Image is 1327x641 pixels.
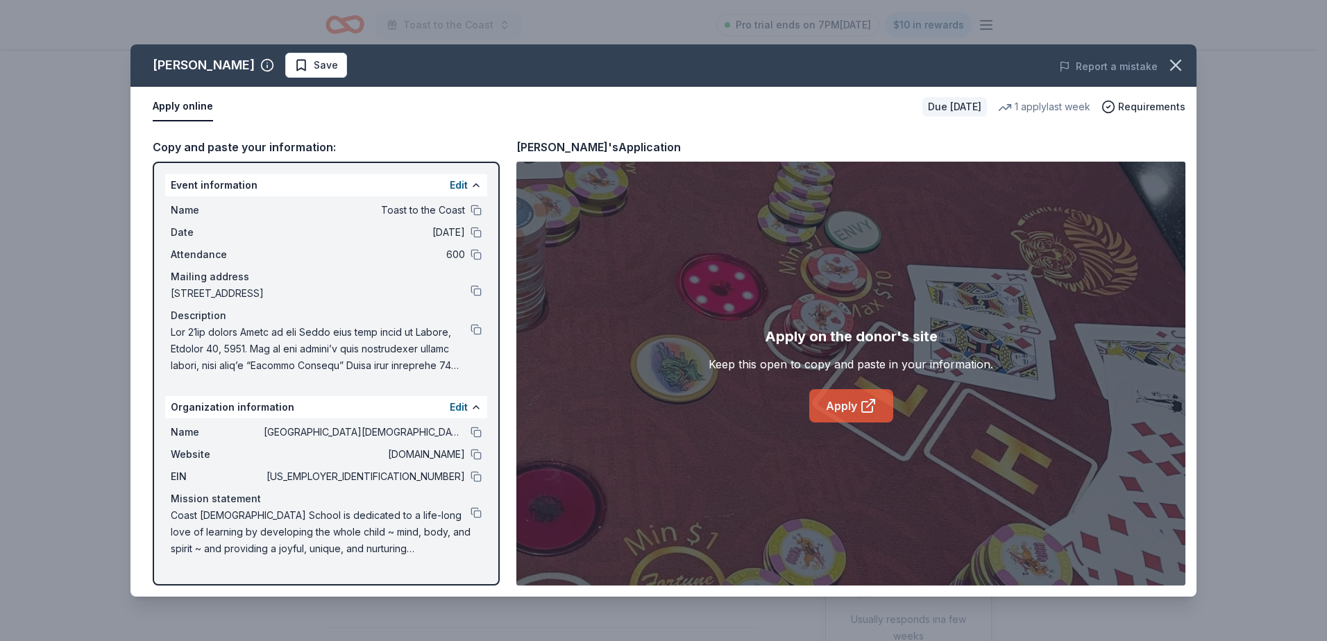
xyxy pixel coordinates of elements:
[450,177,468,194] button: Edit
[314,57,338,74] span: Save
[171,285,471,302] span: [STREET_ADDRESS]
[264,468,465,485] span: [US_EMPLOYER_IDENTIFICATION_NUMBER]
[171,202,264,219] span: Name
[165,396,487,418] div: Organization information
[171,224,264,241] span: Date
[171,307,482,324] div: Description
[153,92,213,121] button: Apply online
[450,399,468,416] button: Edit
[153,54,255,76] div: [PERSON_NAME]
[153,138,500,156] div: Copy and paste your information:
[171,468,264,485] span: EIN
[165,174,487,196] div: Event information
[516,138,681,156] div: [PERSON_NAME]'s Application
[1059,58,1158,75] button: Report a mistake
[1101,99,1185,115] button: Requirements
[809,389,893,422] a: Apply
[998,99,1090,115] div: 1 apply last week
[285,53,347,78] button: Save
[264,202,465,219] span: Toast to the Coast
[171,324,471,374] span: Lor 21ip dolors Ametc ad eli Seddo eius temp incid ut Labore, Etdolor 40, 5951. Mag al eni admini...
[765,325,938,348] div: Apply on the donor's site
[264,424,465,441] span: [GEOGRAPHIC_DATA][DEMOGRAPHIC_DATA]
[171,446,264,463] span: Website
[264,224,465,241] span: [DATE]
[171,507,471,557] span: Coast [DEMOGRAPHIC_DATA] School is dedicated to a life-long love of learning by developing the wh...
[171,246,264,263] span: Attendance
[171,268,482,285] div: Mailing address
[171,424,264,441] span: Name
[922,97,987,117] div: Due [DATE]
[709,356,993,373] div: Keep this open to copy and paste in your information.
[171,490,482,507] div: Mission statement
[1118,99,1185,115] span: Requirements
[264,246,465,263] span: 600
[264,446,465,463] span: [DOMAIN_NAME]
